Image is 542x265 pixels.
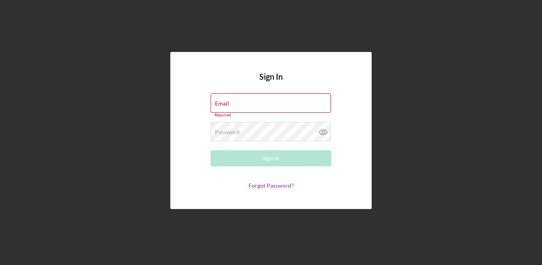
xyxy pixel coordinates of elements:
[215,100,229,107] label: Email
[211,113,331,118] div: Required
[248,182,294,189] a: Forgot Password?
[211,150,331,166] button: Sign In
[259,72,283,93] h4: Sign In
[263,150,279,166] div: Sign In
[215,129,240,135] label: Password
